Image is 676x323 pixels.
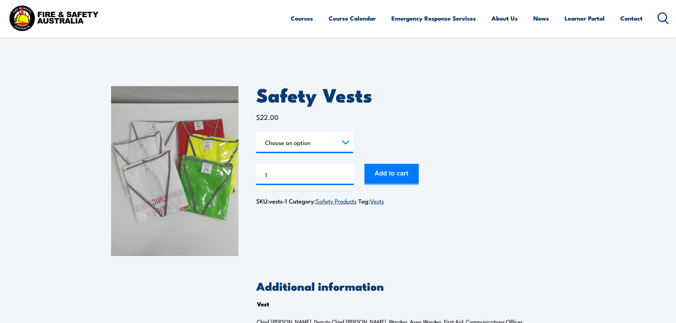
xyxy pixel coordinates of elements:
[316,196,357,205] a: Safety Products
[370,196,384,205] a: Vests
[358,196,384,205] span: Tag:
[256,196,287,205] span: SKU:
[256,112,260,122] span: $
[256,164,354,185] input: Product quantity
[256,86,565,103] h1: Safety Vests
[111,86,238,256] img: Safety Vests
[620,9,643,28] a: Contact
[565,9,605,28] a: Learner Portal
[256,112,279,122] bdi: 22.00
[391,9,476,28] a: Emergency Response Services
[291,9,313,28] a: Courses
[256,281,565,291] h2: Additional information
[533,9,549,28] a: News
[257,299,269,309] th: Vest
[329,9,376,28] a: Course Calendar
[269,196,287,205] span: vests-1
[364,164,419,185] button: Add to cart
[289,196,357,205] span: Category:
[491,9,518,28] a: About Us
